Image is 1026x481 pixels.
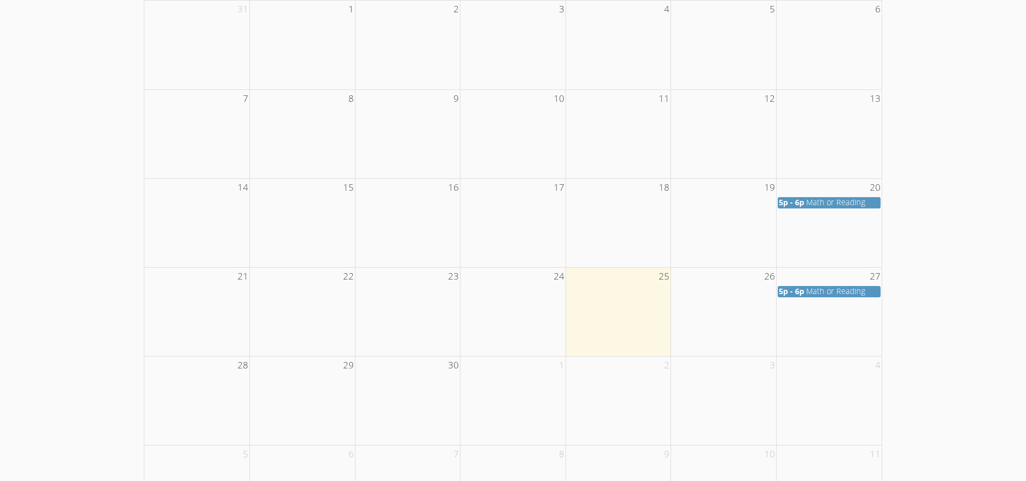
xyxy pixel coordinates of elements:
span: 11 [658,90,671,108]
span: Math or Reading [806,197,866,207]
span: 2 [452,1,460,18]
span: 31 [236,1,249,18]
span: 5p - 6p [779,197,804,207]
span: 7 [242,90,249,108]
span: 17 [553,179,566,197]
span: 29 [342,357,355,374]
span: 21 [236,268,249,285]
span: 6 [347,445,355,463]
span: 5p - 6p [779,286,804,296]
span: 3 [558,1,566,18]
span: 2 [663,357,671,374]
span: 24 [553,268,566,285]
span: 28 [236,357,249,374]
span: 1 [558,357,566,374]
span: 5 [769,1,776,18]
span: 4 [874,357,882,374]
span: 20 [869,179,882,197]
span: 13 [869,90,882,108]
a: 5p - 6p Math or Reading [778,286,881,297]
span: 25 [658,268,671,285]
span: 22 [342,268,355,285]
span: 19 [763,179,776,197]
span: 10 [553,90,566,108]
a: 5p - 6p Math or Reading [778,197,881,208]
span: 6 [874,1,882,18]
span: 12 [763,90,776,108]
span: 15 [342,179,355,197]
span: 7 [452,445,460,463]
span: 23 [447,268,460,285]
span: 9 [452,90,460,108]
span: 11 [869,445,882,463]
span: 8 [558,445,566,463]
span: 3 [769,357,776,374]
span: 9 [663,445,671,463]
span: 26 [763,268,776,285]
span: 8 [347,90,355,108]
span: 1 [347,1,355,18]
span: Math or Reading [806,286,866,296]
span: 14 [236,179,249,197]
span: 16 [447,179,460,197]
span: 30 [447,357,460,374]
span: 4 [663,1,671,18]
span: 10 [763,445,776,463]
span: 18 [658,179,671,197]
span: 5 [242,445,249,463]
span: 27 [869,268,882,285]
